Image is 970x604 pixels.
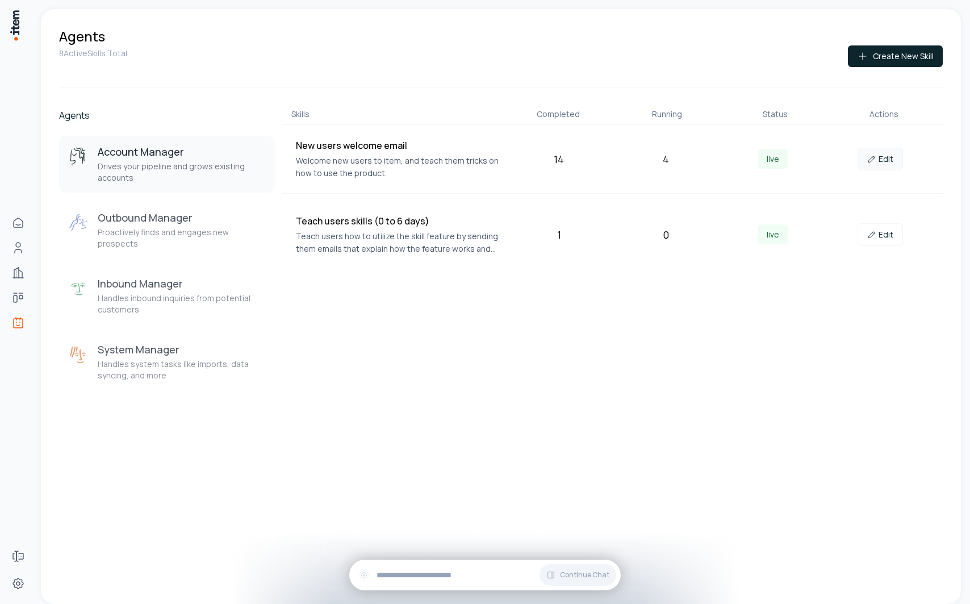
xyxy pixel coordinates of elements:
p: Proactively finds and engages new prospects [98,227,266,249]
a: Settings [7,572,30,595]
a: Companies [7,261,30,284]
a: Agents [7,311,30,334]
a: Deals [7,286,30,309]
div: 1 [510,227,608,243]
span: live [758,149,788,169]
p: Handles system tasks like imports, data syncing, and more [98,359,266,381]
button: Create New Skill [848,45,943,67]
div: Completed [508,109,608,120]
div: Status [726,109,825,120]
button: System ManagerSystem ManagerHandles system tasks like imports, data syncing, and more [59,334,275,390]
img: System Manager [68,345,89,365]
div: 4 [617,151,716,167]
a: Edit [858,148,903,170]
h2: Agents [59,109,275,122]
a: Home [7,211,30,234]
img: Account Manager [68,147,89,168]
button: Account ManagerAccount ManagerDrives your pipeline and grows existing accounts [59,136,275,193]
span: live [758,224,788,244]
h3: Outbound Manager [98,211,266,224]
h3: System Manager [98,343,266,356]
p: Welcome new users to item, and teach them tricks on how to use the product. [296,155,501,180]
button: Outbound ManagerOutbound ManagerProactively finds and engages new prospects [59,202,275,259]
a: People [7,236,30,259]
div: Continue Chat [349,560,621,590]
p: Handles inbound inquiries from potential customers [98,293,266,315]
p: Drives your pipeline and grows existing accounts [98,161,266,184]
button: Continue Chat [540,564,616,586]
h3: Inbound Manager [98,277,266,290]
h4: New users welcome email [296,139,501,152]
div: Skills [291,109,499,120]
img: Inbound Manager [68,279,89,299]
a: Edit [858,223,903,246]
h1: Agents [59,27,105,45]
img: Item Brain Logo [9,9,20,41]
div: 0 [617,227,716,243]
div: Actions [834,109,934,120]
h4: Teach users skills (0 to 6 days) [296,214,501,228]
img: Outbound Manager [68,213,89,234]
button: Inbound ManagerInbound ManagerHandles inbound inquiries from potential customers [59,268,275,324]
p: 8 Active Skills Total [59,48,127,59]
a: Forms [7,545,30,568]
p: Teach users how to utilize the skill feature by sending them emails that explain how the feature ... [296,230,501,255]
h3: Account Manager [98,145,266,159]
div: 14 [510,151,608,167]
span: Continue Chat [560,570,609,580]
div: Running [617,109,717,120]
